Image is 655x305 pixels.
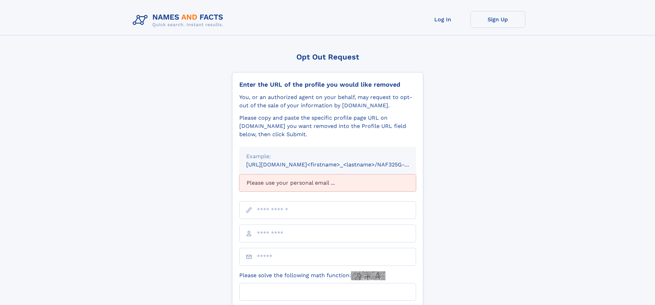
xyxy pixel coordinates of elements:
div: Please use your personal email ... [239,174,416,192]
img: Logo Names and Facts [130,11,229,30]
a: Log In [415,11,470,28]
div: Example: [246,152,409,161]
div: Please copy and paste the specific profile page URL on [DOMAIN_NAME] you want removed into the Pr... [239,114,416,139]
div: You, or an authorized agent on your behalf, may request to opt-out of the sale of your informatio... [239,93,416,110]
small: [URL][DOMAIN_NAME]<firstname>_<lastname>/NAF325G-xxxxxxxx [246,161,429,168]
div: Enter the URL of the profile you would like removed [239,81,416,88]
div: Opt Out Request [232,53,423,61]
label: Please solve the following math function: [239,271,385,280]
a: Sign Up [470,11,525,28]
